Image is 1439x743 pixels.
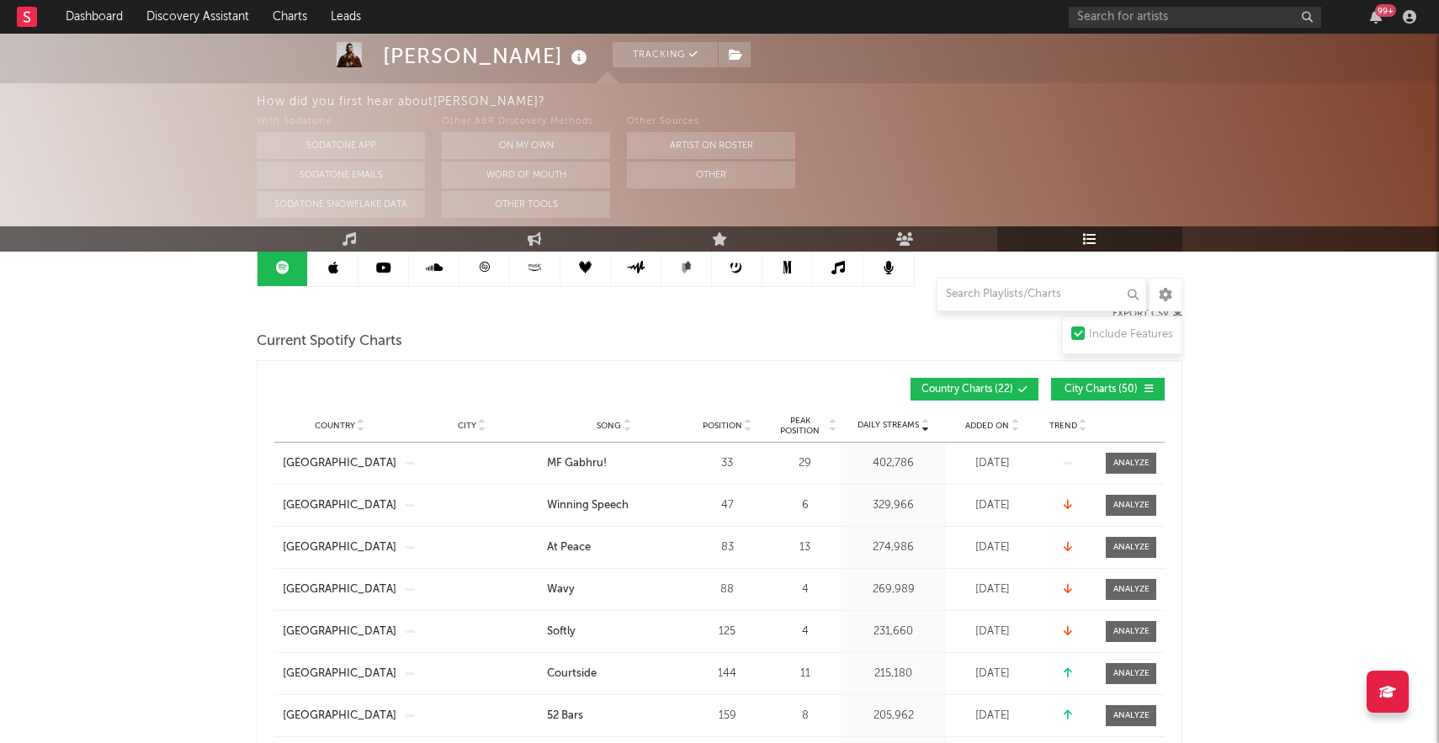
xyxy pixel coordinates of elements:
button: Artist on Roster [627,132,795,159]
div: 205,962 [845,708,942,724]
div: 269,989 [845,581,942,598]
div: [DATE] [950,497,1034,514]
div: 13 [773,539,836,556]
div: 29 [773,455,836,472]
div: [DATE] [950,624,1034,640]
div: 4 [773,624,836,640]
div: 8 [773,708,836,724]
div: 215,180 [845,666,942,682]
div: 83 [689,539,765,556]
div: 99 + [1375,4,1396,17]
a: Wavy [547,581,681,598]
div: [DATE] [950,581,1034,598]
div: 11 [773,666,836,682]
a: Softly [547,624,681,640]
span: Position [703,421,742,431]
div: Winning Speech [547,497,629,514]
div: [PERSON_NAME] [383,42,592,70]
button: Sodatone Emails [257,162,425,188]
a: [GEOGRAPHIC_DATA] [283,455,396,472]
span: Trend [1049,421,1077,431]
button: Sodatone Snowflake Data [257,191,425,218]
a: Courtside [547,666,681,682]
div: [DATE] [950,708,1034,724]
div: 274,986 [845,539,942,556]
div: Courtside [547,666,597,682]
span: City [458,421,476,431]
span: Added On [965,421,1009,431]
a: [GEOGRAPHIC_DATA] [283,581,396,598]
div: 231,660 [845,624,942,640]
button: City Charts(50) [1051,378,1165,401]
div: At Peace [547,539,591,556]
div: 47 [689,497,765,514]
span: Country [315,421,355,431]
a: 52 Bars [547,708,681,724]
a: [GEOGRAPHIC_DATA] [283,497,396,514]
div: Include Features [1089,325,1173,345]
a: MF Gabhru! [547,455,681,472]
div: Other Sources [627,112,795,132]
a: [GEOGRAPHIC_DATA] [283,539,396,556]
div: 52 Bars [547,708,583,724]
span: Country Charts ( 22 ) [921,385,1013,395]
button: Word Of Mouth [442,162,610,188]
div: 33 [689,455,765,472]
button: Export CSV [1112,309,1182,319]
a: [GEOGRAPHIC_DATA] [283,666,396,682]
div: 125 [689,624,765,640]
div: [DATE] [950,455,1034,472]
a: [GEOGRAPHIC_DATA] [283,624,396,640]
div: [DATE] [950,539,1034,556]
div: 4 [773,581,836,598]
a: At Peace [547,539,681,556]
span: Daily Streams [858,419,919,432]
div: 159 [689,708,765,724]
div: 88 [689,581,765,598]
div: Other A&R Discovery Methods [442,112,610,132]
button: On My Own [442,132,610,159]
a: [GEOGRAPHIC_DATA] [283,708,396,724]
div: 6 [773,497,836,514]
div: How did you first hear about [PERSON_NAME] ? [257,92,1439,112]
input: Search Playlists/Charts [937,278,1147,311]
div: Softly [547,624,576,640]
span: Current Spotify Charts [257,332,402,352]
div: Wavy [547,581,575,598]
div: With Sodatone [257,112,425,132]
button: 99+ [1370,10,1382,24]
input: Search for artists [1069,7,1321,28]
button: Other [627,162,795,188]
a: Winning Speech [547,497,681,514]
div: [DATE] [950,666,1034,682]
div: 329,966 [845,497,942,514]
button: Country Charts(22) [911,378,1038,401]
span: City Charts ( 50 ) [1062,385,1139,395]
span: Peak Position [773,416,826,436]
div: 402,786 [845,455,942,472]
button: Other Tools [442,191,610,218]
button: Tracking [613,42,718,67]
span: Song [597,421,621,431]
div: MF Gabhru! [547,455,607,472]
button: Sodatone App [257,132,425,159]
div: 144 [689,666,765,682]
